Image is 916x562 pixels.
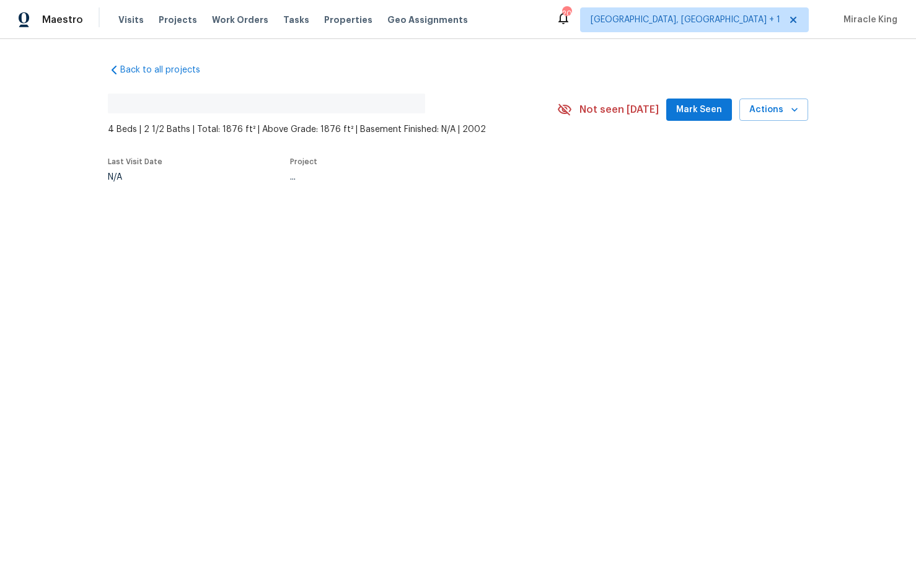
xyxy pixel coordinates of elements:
div: 20 [562,7,571,20]
span: Project [290,158,317,165]
span: [GEOGRAPHIC_DATA], [GEOGRAPHIC_DATA] + 1 [591,14,780,26]
span: Tasks [283,15,309,24]
span: Projects [159,14,197,26]
span: Miracle King [839,14,897,26]
span: Work Orders [212,14,268,26]
span: Visits [118,14,144,26]
span: Maestro [42,14,83,26]
button: Actions [739,99,808,121]
div: ... [290,173,528,182]
span: Not seen [DATE] [579,103,659,116]
a: Back to all projects [108,64,227,76]
span: Actions [749,102,798,118]
span: Properties [324,14,372,26]
span: 4 Beds | 2 1/2 Baths | Total: 1876 ft² | Above Grade: 1876 ft² | Basement Finished: N/A | 2002 [108,123,557,136]
span: Mark Seen [676,102,722,118]
span: Last Visit Date [108,158,162,165]
div: N/A [108,173,162,182]
button: Mark Seen [666,99,732,121]
span: Geo Assignments [387,14,468,26]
